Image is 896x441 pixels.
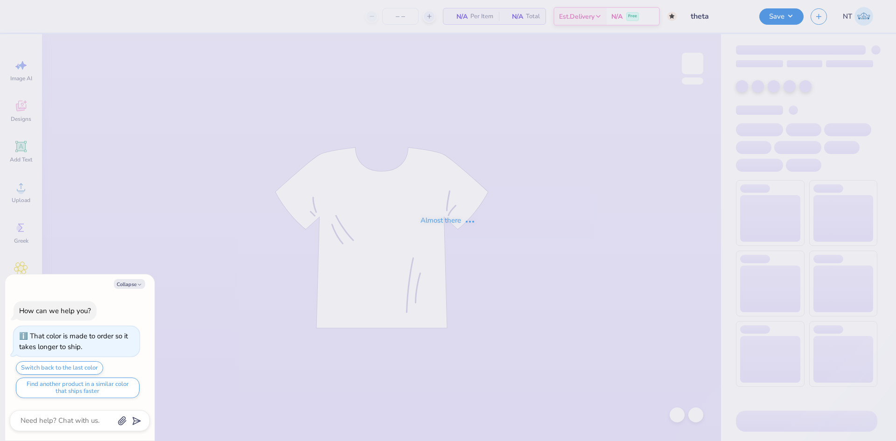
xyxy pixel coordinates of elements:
button: Switch back to the last color [16,361,103,375]
button: Find another product in a similar color that ships faster [16,378,140,398]
div: Almost there [420,215,476,226]
div: That color is made to order so it takes longer to ship. [19,331,128,351]
div: How can we help you? [19,306,91,315]
button: Collapse [114,279,145,289]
